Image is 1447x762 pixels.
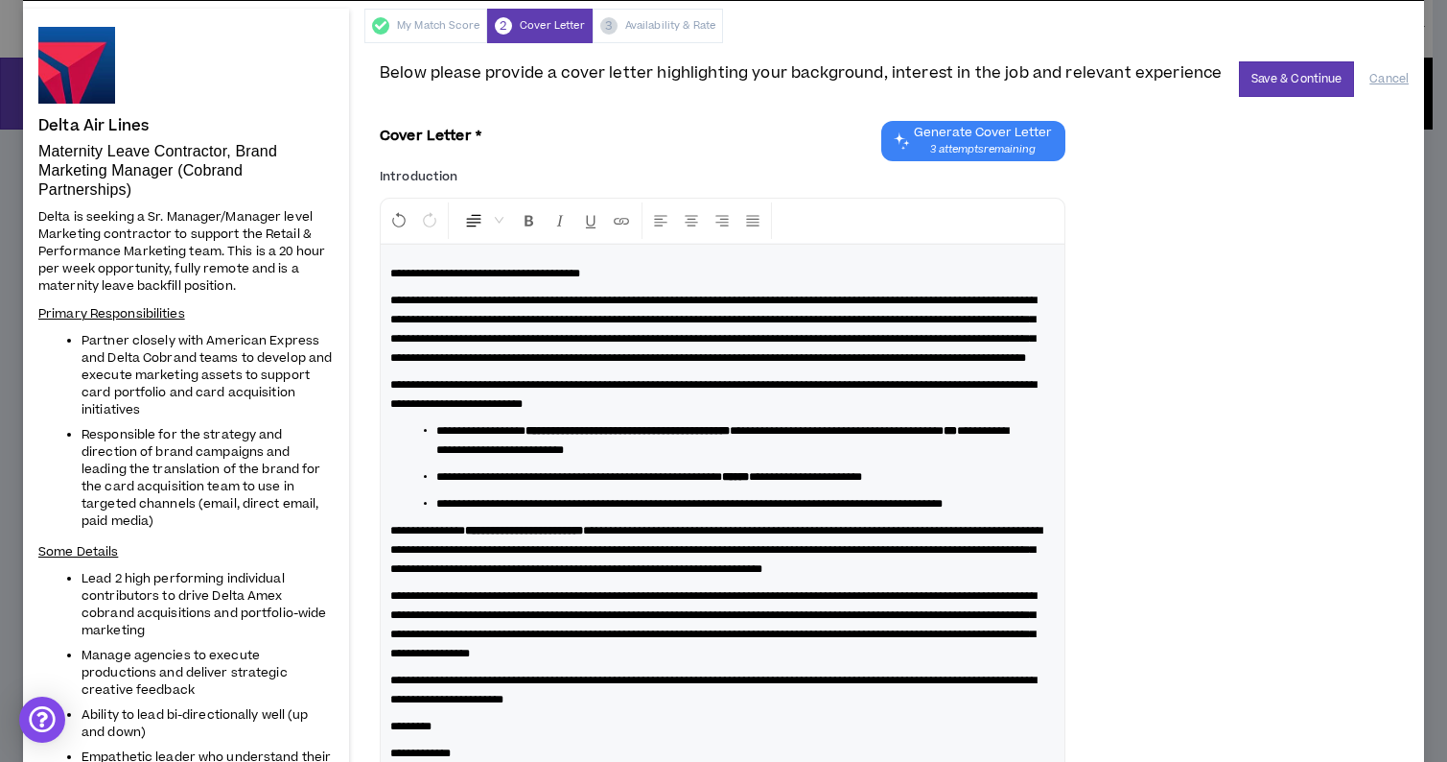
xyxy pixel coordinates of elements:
[738,202,767,239] button: Justify Align
[380,161,457,192] label: Introduction
[1239,61,1355,97] button: Save & Continue
[380,129,481,145] h3: Cover Letter *
[19,697,65,743] div: Open Intercom Messenger
[1369,62,1409,96] button: Cancel
[82,647,288,699] span: Manage agencies to execute productions and deliver strategic creative feedback
[515,202,544,239] button: Format Bold
[708,202,736,239] button: Right Align
[82,570,326,639] span: Lead 2 high performing individual contributors to drive Delta Amex cobrand acquisitions and portf...
[38,142,334,200] p: Maternity Leave Contractor, Brand Marketing Manager (Cobrand Partnerships)
[677,202,706,239] button: Center Align
[607,202,636,239] button: Insert Link
[82,706,309,741] span: Ability to lead bi-directionally well (up and down)
[380,61,1222,84] span: Below please provide a cover letter highlighting your background, interest in the job and relevan...
[364,9,487,43] div: My Match Score
[914,125,1052,140] span: Generate Cover Letter
[546,202,574,239] button: Format Italics
[914,142,1052,157] span: 3 attempts remaining
[82,426,320,530] span: Responsible for the strategy and direction of brand campaigns and leading the translation of the ...
[38,543,118,560] span: Some Details
[576,202,605,239] button: Format Underline
[646,202,675,239] button: Left Align
[82,332,332,418] span: Partner closely with American Express and Delta Cobrand teams to develop and execute marketing as...
[415,202,444,239] button: Redo
[385,202,413,239] button: Undo
[881,121,1065,161] button: Chat GPT Cover Letter
[38,117,149,134] h4: Delta Air Lines
[38,208,325,295] span: Delta is seeking a Sr. Manager/Manager level Marketing contractor to support the Retail & Perform...
[38,305,185,322] span: Primary Responsibilities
